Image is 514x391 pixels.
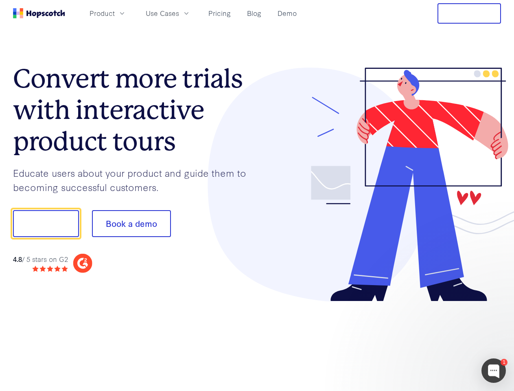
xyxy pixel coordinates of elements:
a: Demo [274,7,300,20]
h1: Convert more trials with interactive product tours [13,63,257,157]
a: Pricing [205,7,234,20]
button: Book a demo [92,210,171,237]
a: Blog [244,7,265,20]
button: Use Cases [141,7,195,20]
span: Use Cases [146,8,179,18]
button: Show me! [13,210,79,237]
button: Product [85,7,131,20]
p: Educate users about your product and guide them to becoming successful customers. [13,166,257,194]
strong: 4.8 [13,254,22,264]
button: Free Trial [437,3,501,24]
span: Product [90,8,115,18]
div: 1 [501,359,507,366]
a: Home [13,8,65,18]
div: / 5 stars on G2 [13,254,68,264]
